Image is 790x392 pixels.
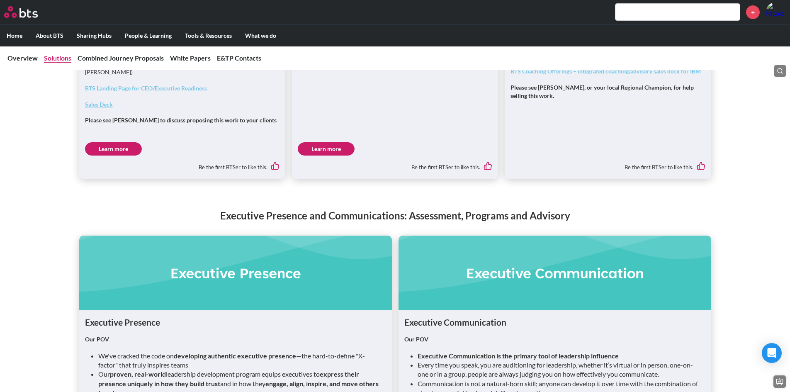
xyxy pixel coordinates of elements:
[404,316,705,328] h1: Executive Communication
[98,351,379,370] li: We've cracked the code on —the hard-to-define "X-factor" that truly inspires teams
[762,343,782,363] div: Open Intercom Messenger
[85,142,142,156] a: Learn more
[85,156,280,173] div: Be the first BTSer to like this.
[298,156,492,173] div: Be the first BTSer to like this.
[127,380,189,387] strong: uniquely in how they
[510,68,701,75] a: BTS Coaching Offerings – integrated coaching/advisory sales deck for IBM
[766,2,786,22] a: Profile
[85,336,109,343] strong: Our POV
[170,54,211,62] a: White Papers
[7,54,38,62] a: Overview
[766,2,786,22] img: Nicole Gams
[418,360,699,379] li: Every time you speak, you are auditioning for leadership, whether it’s virtual or in person, one-...
[174,352,296,360] strong: developing authentic executive presence
[4,6,53,18] a: Go home
[298,142,355,156] a: Learn more
[70,25,118,46] label: Sharing Hubs
[85,316,386,328] h1: Executive Presence
[404,336,428,343] strong: Our POV
[85,85,207,92] a: BTS Landing Page for CEO/Executive Readiness
[510,84,694,99] strong: Please see [PERSON_NAME], or your local Regional Champion, for help selling this work.
[510,156,705,173] div: Be the first BTSer to like this.
[217,54,261,62] a: E&TP Contacts
[418,352,619,360] strong: Executive Communication is the primary tool of leadership influence
[746,5,760,19] a: +
[85,101,113,108] a: Sales Deck
[238,25,283,46] label: What we do
[190,380,220,387] strong: build trust
[110,370,166,378] strong: proven, real-world
[4,6,38,18] img: BTS Logo
[85,117,277,124] strong: Please see [PERSON_NAME] to discuss proposing this work to your clients
[118,25,178,46] label: People & Learning
[98,370,359,387] strong: express their presence
[78,54,164,62] a: Combined Journey Proposals
[178,25,238,46] label: Tools & Resources
[44,54,71,62] a: Solutions
[29,25,70,46] label: About BTS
